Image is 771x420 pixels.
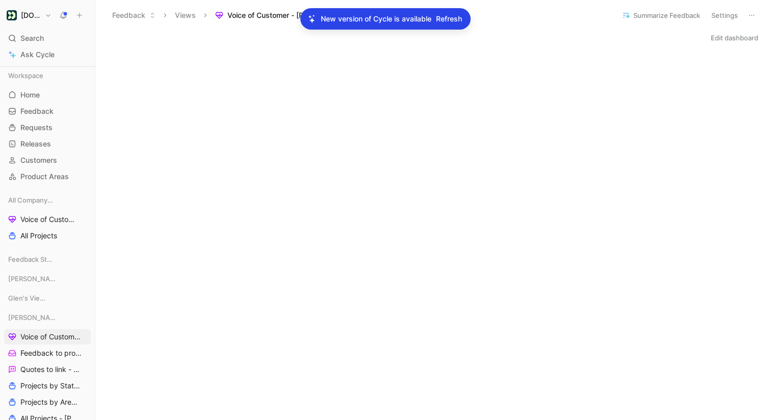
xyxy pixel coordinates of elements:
a: Quotes to link - [PERSON_NAME] [4,362,91,377]
p: New version of Cycle is available [321,13,431,25]
span: Voice of Customer - All Areas [20,214,81,225]
img: Customer.io [7,10,17,20]
span: Feedback [20,106,54,116]
button: Views [170,8,200,23]
button: Customer.io[DOMAIN_NAME] [4,8,54,22]
span: Refresh [436,13,462,25]
button: Settings [707,8,742,22]
span: Product Areas [20,171,69,182]
div: Glen's Views [4,290,91,306]
div: [PERSON_NAME] Views [4,271,91,286]
a: Projects by Area - [PERSON_NAME] [4,394,91,410]
div: Search [4,31,91,46]
button: Refresh [435,12,462,26]
a: Ask Cycle [4,47,91,62]
a: Releases [4,136,91,152]
span: Customers [20,155,57,165]
a: Feedback [4,104,91,119]
span: [PERSON_NAME]'s Views [8,312,57,323]
a: Requests [4,120,91,135]
span: [PERSON_NAME] Views [8,274,56,284]
a: Projects by Status - [PERSON_NAME] [4,378,91,393]
a: All Projects [4,228,91,243]
span: Search [20,32,44,44]
div: [PERSON_NAME]'s Views [4,310,91,325]
span: Voice of Customer - [PERSON_NAME] [20,332,82,342]
div: All Company Views [4,192,91,208]
span: Feedback Streams [8,254,53,264]
a: Home [4,87,91,103]
span: Voice of Customer - [PERSON_NAME] [227,10,354,20]
div: Feedback Streams [4,252,91,270]
span: Workspace [8,70,43,81]
button: Summarize Feedback [618,8,705,22]
a: Product Areas [4,169,91,184]
h1: [DOMAIN_NAME] [21,11,41,20]
span: Requests [20,122,53,133]
span: Projects by Area - [PERSON_NAME] [20,397,82,407]
span: Quotes to link - [PERSON_NAME] [20,364,81,375]
a: Voice of Customer - All Areas [4,212,91,227]
div: Glen's Views [4,290,91,309]
span: All Projects [20,231,57,241]
div: All Company ViewsVoice of Customer - All AreasAll Projects [4,192,91,243]
div: Workspace [4,68,91,83]
a: Feedback to process - [PERSON_NAME] [4,345,91,361]
a: Voice of Customer - [PERSON_NAME] [4,329,91,344]
button: Edit dashboard [706,31,763,45]
button: Feedback [108,8,160,23]
span: Home [20,90,40,100]
button: Voice of Customer - [PERSON_NAME][PERSON_NAME]'s Views [211,8,449,23]
span: Feedback to process - [PERSON_NAME] [20,348,82,358]
span: Ask Cycle [20,48,55,61]
a: Customers [4,153,91,168]
span: Glen's Views [8,293,48,303]
div: [PERSON_NAME] Views [4,271,91,289]
span: Projects by Status - [PERSON_NAME] [20,381,82,391]
span: All Company Views [8,195,54,205]
span: Releases [20,139,51,149]
div: Feedback Streams [4,252,91,267]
